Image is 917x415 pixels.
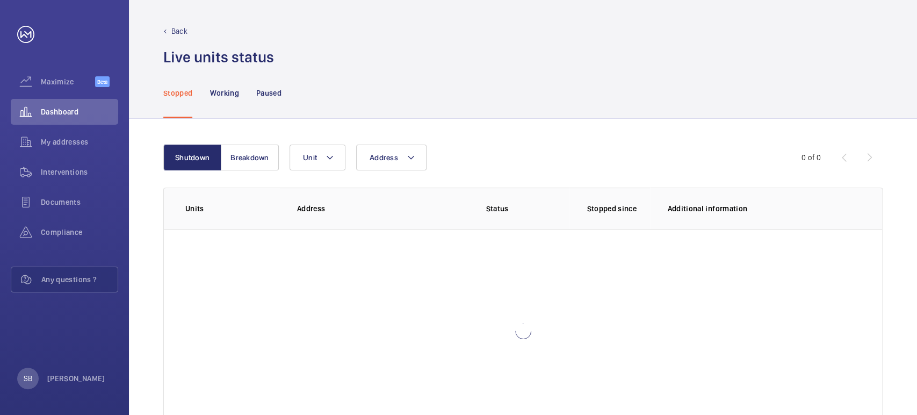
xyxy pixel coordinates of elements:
[370,153,398,162] span: Address
[587,203,650,214] p: Stopped since
[221,145,279,170] button: Breakdown
[210,88,239,98] p: Working
[290,145,345,170] button: Unit
[163,145,221,170] button: Shutdown
[297,203,425,214] p: Address
[432,203,562,214] p: Status
[356,145,427,170] button: Address
[41,197,118,207] span: Documents
[47,373,105,384] p: [PERSON_NAME]
[667,203,861,214] p: Additional information
[171,26,187,37] p: Back
[41,167,118,177] span: Interventions
[41,274,118,285] span: Any questions ?
[802,152,821,163] div: 0 of 0
[41,76,95,87] span: Maximize
[256,88,281,98] p: Paused
[303,153,317,162] span: Unit
[41,227,118,238] span: Compliance
[41,137,118,147] span: My addresses
[41,106,118,117] span: Dashboard
[163,47,274,67] h1: Live units status
[163,88,192,98] p: Stopped
[24,373,32,384] p: SB
[185,203,280,214] p: Units
[95,76,110,87] span: Beta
